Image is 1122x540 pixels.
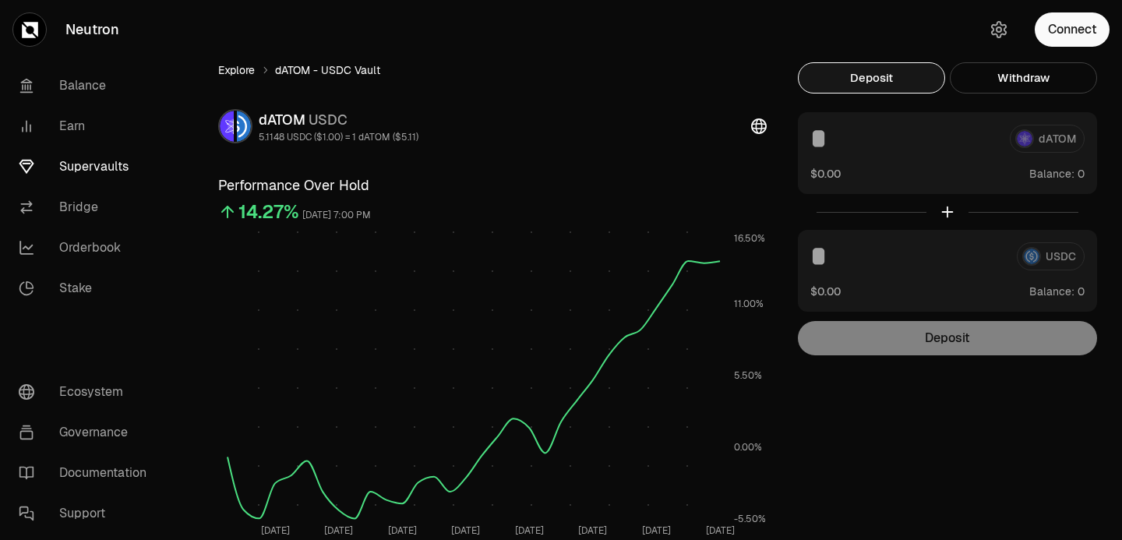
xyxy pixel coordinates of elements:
[734,298,764,310] tspan: 11.00%
[6,65,168,106] a: Balance
[6,412,168,453] a: Governance
[6,372,168,412] a: Ecosystem
[734,369,762,382] tspan: 5.50%
[218,175,767,196] h3: Performance Over Hold
[6,228,168,268] a: Orderbook
[388,524,417,537] tspan: [DATE]
[1029,166,1074,182] span: Balance:
[309,111,348,129] span: USDC
[810,283,841,299] button: $0.00
[237,111,251,142] img: USDC Logo
[6,268,168,309] a: Stake
[734,441,762,454] tspan: 0.00%
[6,146,168,187] a: Supervaults
[275,62,380,78] span: dATOM - USDC Vault
[6,187,168,228] a: Bridge
[798,62,945,94] button: Deposit
[218,62,767,78] nav: breadcrumb
[1029,284,1074,299] span: Balance:
[324,524,353,537] tspan: [DATE]
[261,524,290,537] tspan: [DATE]
[1035,12,1110,47] button: Connect
[950,62,1097,94] button: Withdraw
[734,232,765,245] tspan: 16.50%
[218,62,255,78] a: Explore
[259,131,418,143] div: 5.1148 USDC ($1.00) = 1 dATOM ($5.11)
[451,524,480,537] tspan: [DATE]
[515,524,544,537] tspan: [DATE]
[238,199,299,224] div: 14.27%
[734,513,766,525] tspan: -5.50%
[220,111,234,142] img: dATOM Logo
[578,524,607,537] tspan: [DATE]
[6,453,168,493] a: Documentation
[642,524,671,537] tspan: [DATE]
[706,524,735,537] tspan: [DATE]
[810,165,841,182] button: $0.00
[302,206,371,224] div: [DATE] 7:00 PM
[6,493,168,534] a: Support
[6,106,168,146] a: Earn
[259,109,418,131] div: dATOM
